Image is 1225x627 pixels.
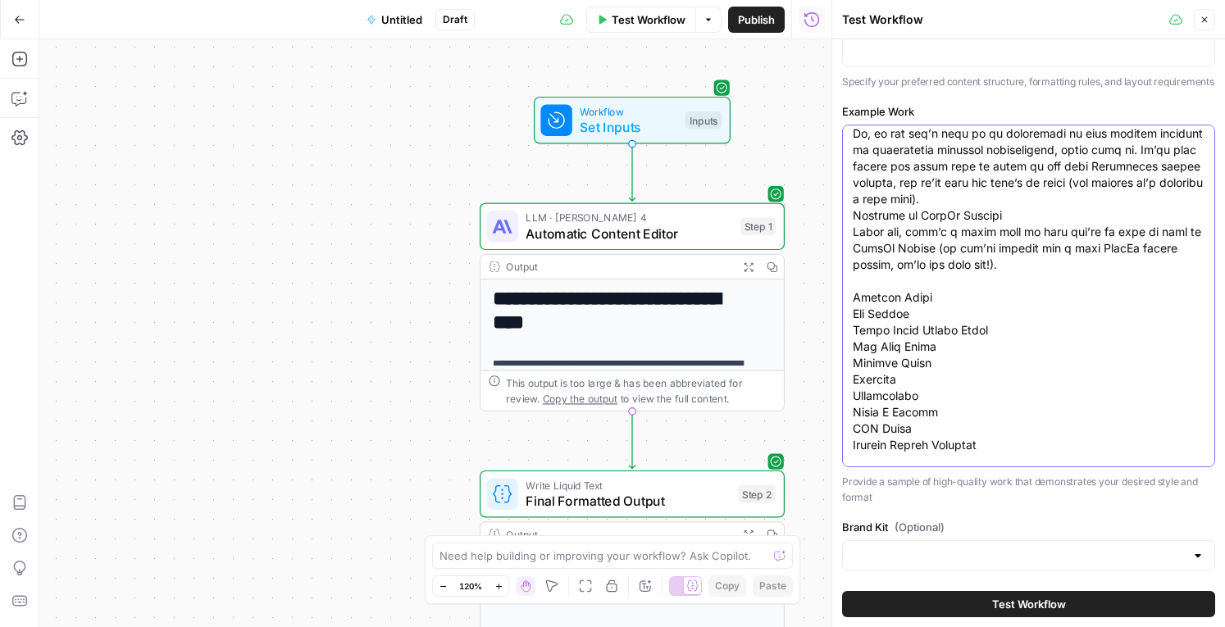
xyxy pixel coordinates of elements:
[842,474,1215,506] p: Provide a sample of high-quality work that demonstrates your desired style and format
[895,519,945,535] span: (Optional)
[629,411,635,468] g: Edge from step_1 to step_2
[759,579,786,593] span: Paste
[580,117,677,137] span: Set Inputs
[612,11,685,28] span: Test Workflow
[526,491,731,511] span: Final Formatted Output
[506,526,731,542] div: Output
[506,375,776,407] div: This output is too large & has been abbreviated for review. to view the full content.
[992,596,1066,612] span: Test Workflow
[842,519,1215,535] label: Brand Kit
[728,7,785,33] button: Publish
[443,12,467,27] span: Draft
[459,579,482,593] span: 120%
[480,97,785,144] div: WorkflowSet InputsInputs
[526,477,731,493] span: Write Liquid Text
[740,218,776,236] div: Step 1
[753,575,793,597] button: Paste
[708,575,746,597] button: Copy
[842,74,1215,90] p: Specify your preferred content structure, formatting rules, and layout requirements
[738,11,775,28] span: Publish
[357,7,432,33] button: Untitled
[739,485,776,503] div: Step 2
[543,393,617,404] span: Copy the output
[506,259,731,275] div: Output
[586,7,695,33] button: Test Workflow
[526,210,732,225] span: LLM · [PERSON_NAME] 4
[715,579,740,593] span: Copy
[842,103,1215,120] label: Example Work
[629,143,635,201] g: Edge from start to step_1
[526,224,732,243] span: Automatic Content Editor
[685,111,722,129] div: Inputs
[842,591,1215,617] button: Test Workflow
[381,11,422,28] span: Untitled
[580,103,677,119] span: Workflow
